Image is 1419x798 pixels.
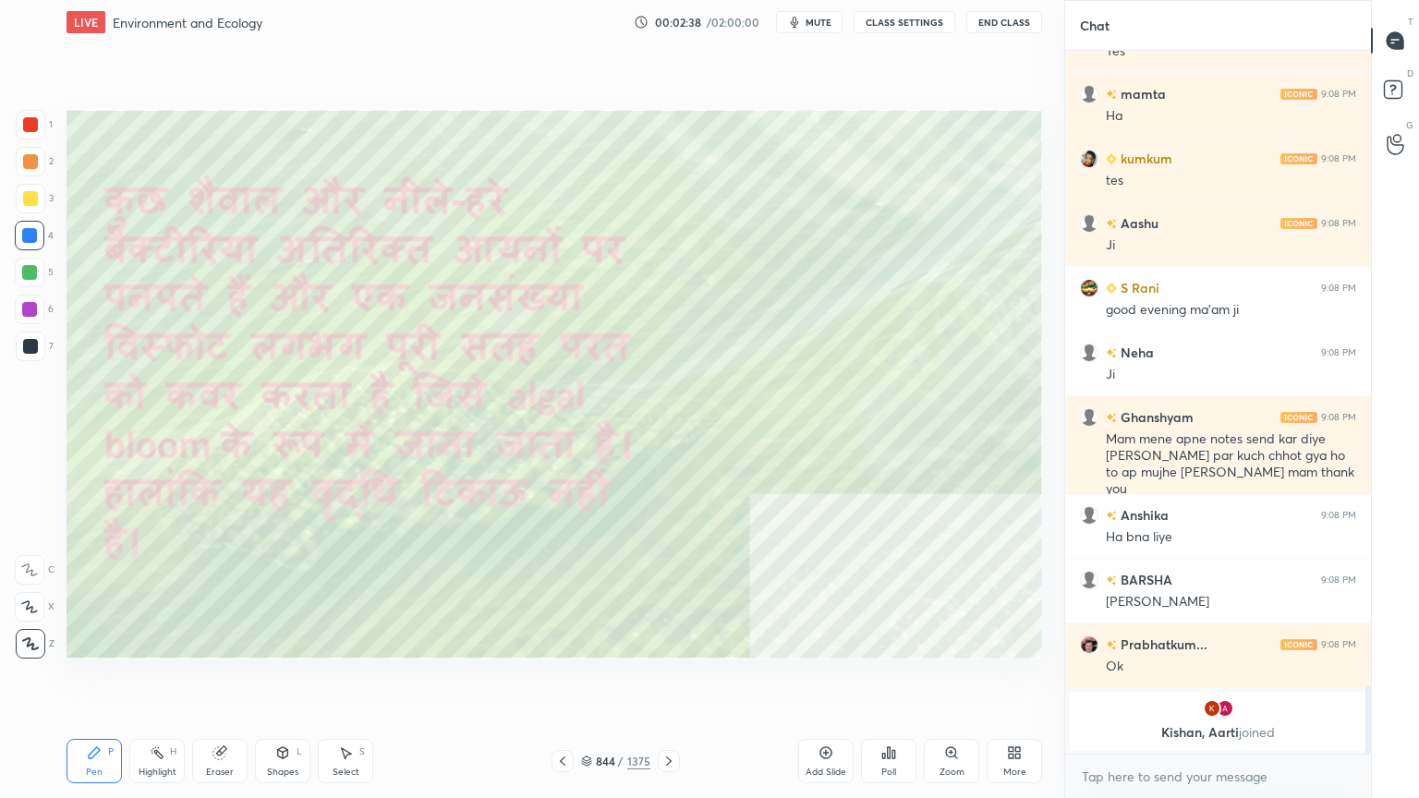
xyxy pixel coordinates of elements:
[86,768,103,777] div: Pen
[1080,150,1098,168] img: ebe60ad7ccfd4ca7abc858feb12b8add.jpg
[1280,89,1317,100] img: iconic-light.a09c19a4.png
[1080,506,1098,525] img: default.png
[1106,575,1117,586] img: no-rating-badge.077c3623.svg
[1280,639,1317,650] img: iconic-light.a09c19a4.png
[16,332,54,361] div: 7
[1080,214,1098,233] img: default.png
[333,768,359,777] div: Select
[1106,301,1356,320] div: good evening ma'am ji
[1106,90,1117,100] img: no-rating-badge.077c3623.svg
[1321,347,1356,358] div: 9:08 PM
[627,753,650,769] div: 1375
[15,592,55,622] div: X
[1117,570,1172,589] h6: BARSHA
[806,16,831,29] span: mute
[596,756,614,767] div: 844
[15,221,54,250] div: 4
[881,768,896,777] div: Poll
[113,14,262,31] h4: Environment and Ecology
[854,11,955,33] button: CLASS SETTINGS
[1080,279,1098,297] img: 51a4156a648642f9a1429975242a7ad0.jpg
[67,11,105,33] div: LIVE
[1117,278,1159,297] h6: S Rani
[1321,574,1356,586] div: 9:08 PM
[1203,699,1221,718] img: 36ec9f72b5ca4479b3960d10de5a88b2.31957315_3
[170,747,176,756] div: H
[1106,366,1356,384] div: Ji
[1280,153,1317,164] img: iconic-light.a09c19a4.png
[1106,430,1356,499] div: Mam mene apne notes send kar diye [PERSON_NAME] par kuch chhot gya ho to ap mujhe [PERSON_NAME] m...
[1106,528,1356,547] div: Ha bna liye
[1321,510,1356,521] div: 9:08 PM
[1003,768,1026,777] div: More
[15,258,54,287] div: 5
[1106,658,1356,676] div: Ok
[1321,412,1356,423] div: 9:08 PM
[1117,635,1207,654] h6: Prabhatkum...
[1239,723,1275,741] span: joined
[15,295,54,324] div: 6
[359,747,365,756] div: S
[1407,66,1413,80] p: D
[1106,511,1117,521] img: no-rating-badge.077c3623.svg
[16,629,55,659] div: Z
[806,768,846,777] div: Add Slide
[1106,107,1356,126] div: Ha
[1406,118,1413,132] p: G
[1106,236,1356,255] div: Ji
[16,184,54,213] div: 3
[267,768,298,777] div: Shapes
[1106,413,1117,423] img: no-rating-badge.077c3623.svg
[1321,89,1356,100] div: 9:08 PM
[1117,84,1166,103] h6: mamta
[1117,407,1194,427] h6: Ghanshyam
[1106,593,1356,611] div: [PERSON_NAME]
[1081,725,1355,740] p: Kishan, Aarti
[1280,218,1317,229] img: iconic-light.a09c19a4.png
[1106,172,1356,190] div: tes
[1216,699,1234,718] img: 3
[108,747,114,756] div: P
[966,11,1042,33] button: End Class
[1321,283,1356,294] div: 9:08 PM
[1080,344,1098,362] img: default.png
[1106,283,1117,294] img: Learner_Badge_beginner_1_8b307cf2a0.svg
[1106,42,1356,61] div: Yes
[297,747,302,756] div: L
[1117,505,1169,525] h6: Anshika
[1106,348,1117,358] img: no-rating-badge.077c3623.svg
[1321,218,1356,229] div: 9:08 PM
[1065,1,1124,50] p: Chat
[1106,640,1117,650] img: no-rating-badge.077c3623.svg
[940,768,964,777] div: Zoom
[1408,15,1413,29] p: T
[1280,412,1317,423] img: iconic-light.a09c19a4.png
[1080,85,1098,103] img: default.png
[139,768,176,777] div: Highlight
[1106,219,1117,229] img: no-rating-badge.077c3623.svg
[1065,51,1371,754] div: grid
[1080,408,1098,427] img: default.png
[1321,639,1356,650] div: 9:08 PM
[1117,343,1154,362] h6: Neha
[16,147,54,176] div: 2
[1117,149,1172,168] h6: kumkum
[1080,635,1098,654] img: 3
[1080,571,1098,589] img: default.png
[206,768,234,777] div: Eraser
[618,756,624,767] div: /
[1117,213,1158,233] h6: Aashu
[15,555,55,585] div: C
[16,110,53,139] div: 1
[1106,153,1117,164] img: Learner_Badge_beginner_1_8b307cf2a0.svg
[1321,153,1356,164] div: 9:08 PM
[776,11,843,33] button: mute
